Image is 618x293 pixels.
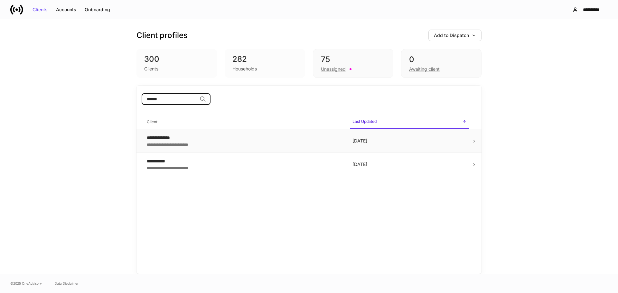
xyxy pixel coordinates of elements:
div: Households [232,66,257,72]
div: 300 [144,54,209,64]
button: Accounts [52,5,80,15]
span: Last Updated [350,115,469,129]
div: Awaiting client [409,66,440,72]
div: Clients [33,7,48,12]
span: © 2025 OneAdvisory [10,281,42,286]
h3: Client profiles [136,30,188,41]
div: Accounts [56,7,76,12]
span: Client [144,115,345,129]
button: Onboarding [80,5,114,15]
div: 282 [232,54,297,64]
div: 0Awaiting client [401,49,482,78]
div: Unassigned [321,66,346,72]
div: 75 [321,54,385,65]
p: [DATE] [352,138,466,144]
h6: Client [147,119,157,125]
button: Clients [28,5,52,15]
h6: Last Updated [352,118,377,124]
div: Clients [144,66,158,72]
button: Add to Dispatch [428,30,482,41]
div: 75Unassigned [313,49,393,78]
div: Onboarding [85,7,110,12]
div: 0 [409,54,473,65]
a: Data Disclaimer [55,281,79,286]
p: [DATE] [352,161,466,168]
div: Add to Dispatch [434,33,476,38]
